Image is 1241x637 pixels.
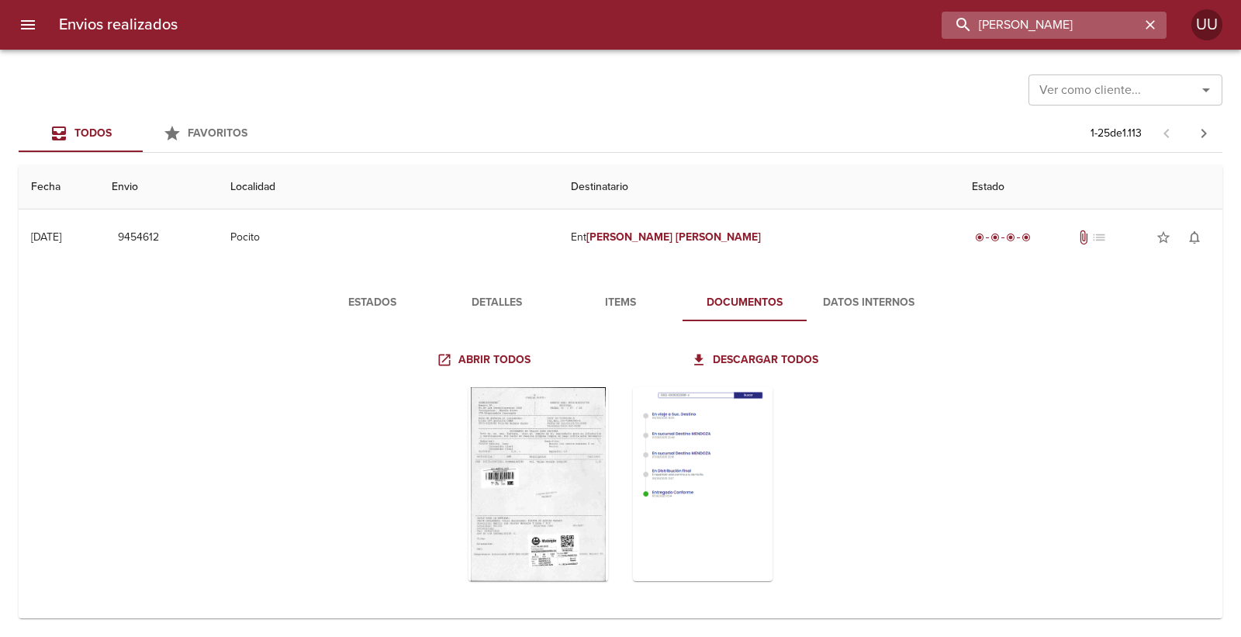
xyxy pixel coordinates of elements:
p: 1 - 25 de 1.113 [1091,126,1142,141]
div: Arir imagen [468,387,608,581]
span: 9454612 [118,228,159,248]
th: Localidad [218,165,558,209]
a: Abrir todos [434,346,537,375]
em: [PERSON_NAME] [586,230,672,244]
span: Abrir todos [440,351,531,370]
div: UU [1191,9,1222,40]
div: [DATE] [31,230,61,244]
div: Entregado [972,230,1034,245]
span: star_border [1156,230,1171,245]
td: Pocito [218,209,558,265]
span: radio_button_checked [990,233,1000,242]
span: Descargar todos [694,351,818,370]
th: Fecha [19,165,99,209]
span: Estados [320,293,425,313]
div: Abrir información de usuario [1191,9,1222,40]
div: Tabs Envios [19,115,267,152]
span: Todos [74,126,112,140]
button: menu [9,6,47,43]
th: Estado [959,165,1222,209]
button: Activar notificaciones [1179,222,1210,253]
em: [PERSON_NAME] [676,230,762,244]
span: Detalles [444,293,549,313]
span: Favoritos [188,126,247,140]
h6: Envios realizados [59,12,178,37]
span: Tiene documentos adjuntos [1076,230,1091,245]
td: Ent [558,209,959,265]
div: Tabs detalle de guia [310,284,931,321]
button: Abrir [1195,79,1217,101]
input: buscar [942,12,1140,39]
button: Agregar a favoritos [1148,222,1179,253]
span: Pagina siguiente [1185,115,1222,152]
span: notifications_none [1187,230,1202,245]
span: Items [568,293,673,313]
th: Envio [99,165,218,209]
th: Destinatario [558,165,959,209]
span: Documentos [692,293,797,313]
button: 9454612 [112,223,165,252]
span: No tiene pedido asociado [1091,230,1107,245]
span: radio_button_checked [975,233,984,242]
a: Descargar todos [688,346,824,375]
span: Datos Internos [816,293,921,313]
span: radio_button_checked [1006,233,1015,242]
span: radio_button_checked [1021,233,1031,242]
